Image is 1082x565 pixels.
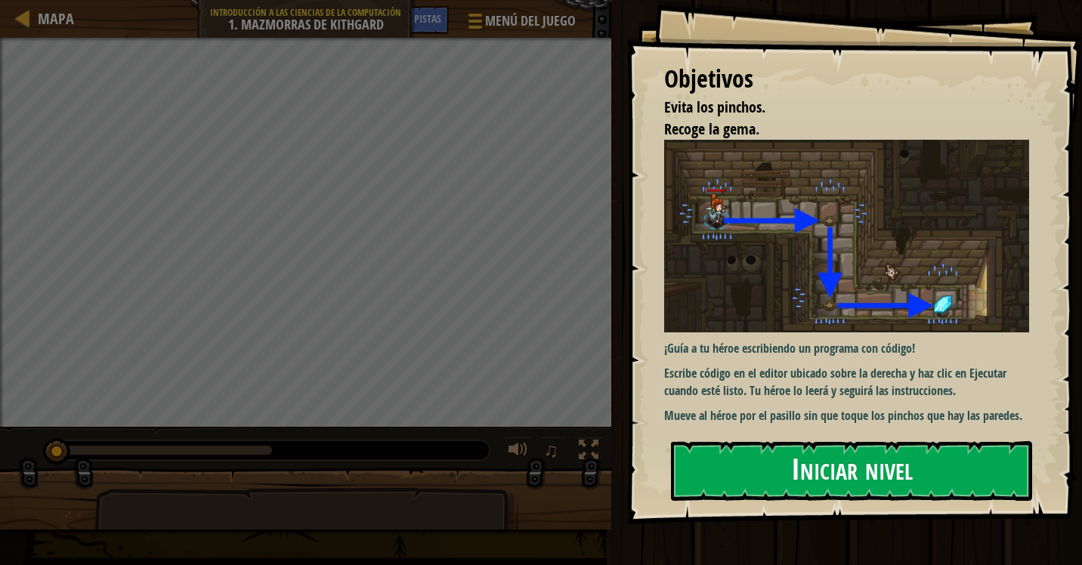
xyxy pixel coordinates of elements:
span: Menú del Juego [485,11,576,31]
p: ¡Guía a tu héroe escribiendo un programa con código! [664,340,1040,357]
p: Escribe código en el editor ubicado sobre la derecha y haz clic en Ejecutar cuando esté listo. Tu... [664,365,1040,400]
button: Iniciar nivel [671,441,1032,501]
button: Menú del Juego [456,6,585,42]
img: Mazmorras de Kithgard [664,140,1040,332]
span: Evita los pinchos. [664,97,765,117]
a: Mapa [30,8,74,29]
span: Mapa [38,8,74,29]
li: Recoge la gema. [645,119,1025,140]
li: Evita los pinchos. [645,97,1025,119]
button: ♫ [541,437,567,468]
span: Pistas [414,11,441,26]
button: Ajustar el volúmen [503,437,533,468]
p: Mueve al héroe por el pasillo sin que toque los pinchos que hay las paredes. [664,407,1040,425]
span: ♫ [544,439,559,462]
div: Objetivos [664,62,1029,97]
button: Cambia a pantalla completa. [573,437,604,468]
span: Recoge la gema. [664,119,759,139]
